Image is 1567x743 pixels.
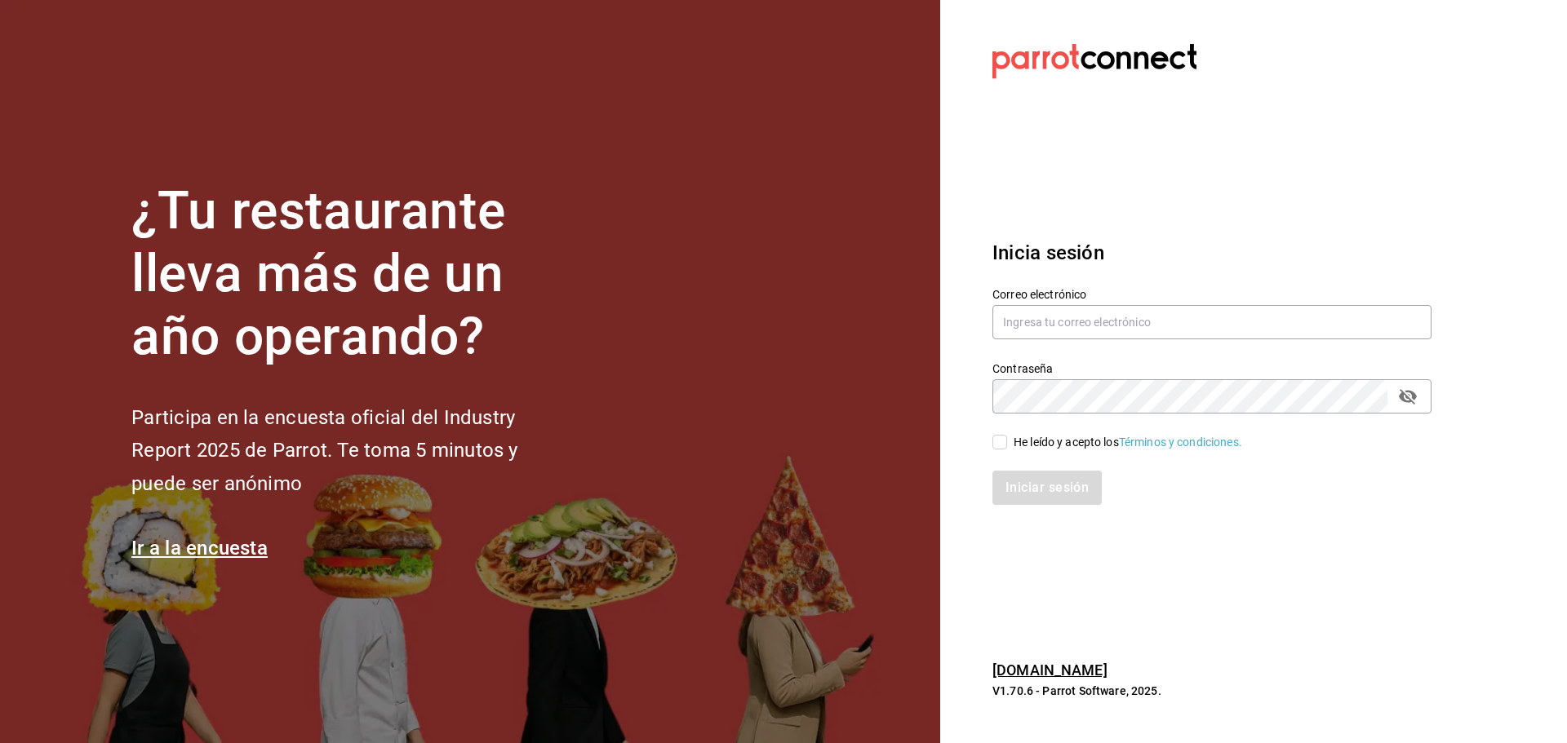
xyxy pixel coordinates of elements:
[131,537,268,559] a: Ir a la encuesta
[131,180,572,368] h1: ¿Tu restaurante lleva más de un año operando?
[131,401,572,501] h2: Participa en la encuesta oficial del Industry Report 2025 de Parrot. Te toma 5 minutos y puede se...
[1014,434,1242,451] div: He leído y acepto los
[1394,383,1422,410] button: passwordField
[992,363,1432,374] label: Contraseña
[992,683,1432,699] p: V1.70.6 - Parrot Software, 2025.
[1119,436,1242,449] a: Términos y condiciones.
[992,661,1108,679] a: [DOMAIN_NAME]
[992,305,1432,339] input: Ingresa tu correo electrónico
[992,238,1432,268] h3: Inicia sesión
[992,289,1432,300] label: Correo electrónico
